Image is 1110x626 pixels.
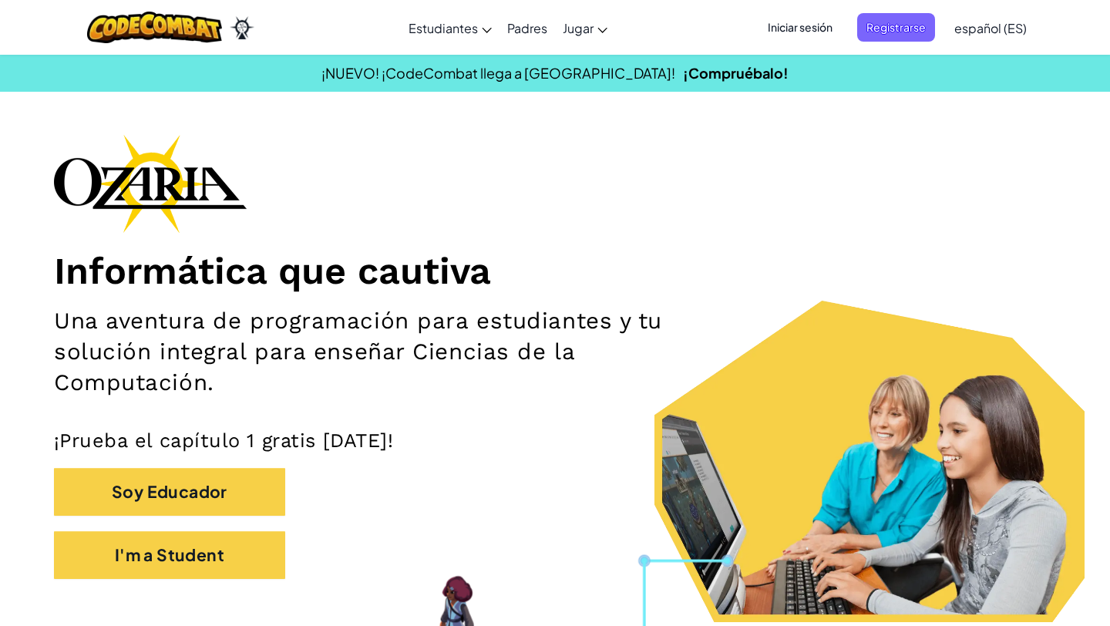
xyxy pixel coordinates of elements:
[409,20,478,36] span: Estudiantes
[54,429,1056,453] p: ¡Prueba el capítulo 1 gratis [DATE]!
[499,7,555,49] a: Padres
[87,12,222,43] img: CodeCombat logo
[401,7,499,49] a: Estudiantes
[54,248,1056,294] h1: Informática que cautiva
[683,64,789,82] a: ¡Compruébalo!
[954,20,1027,36] span: español (ES)
[54,305,725,398] h2: Una aventura de programación para estudiantes y tu solución integral para enseñar Ciencias de la ...
[54,531,285,579] button: I'm a Student
[321,64,675,82] span: ¡NUEVO! ¡CodeCombat llega a [GEOGRAPHIC_DATA]!
[758,13,842,42] button: Iniciar sesión
[947,7,1034,49] a: español (ES)
[230,16,254,39] img: Ozaria
[54,468,285,516] button: Soy Educador
[555,7,615,49] a: Jugar
[54,134,247,233] img: Ozaria branding logo
[857,13,935,42] button: Registrarse
[563,20,594,36] span: Jugar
